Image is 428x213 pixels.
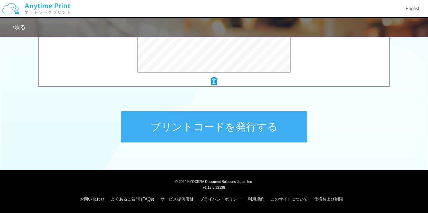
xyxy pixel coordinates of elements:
a: お問い合わせ [80,197,105,202]
button: プリントコードを発行する [121,111,307,142]
span: v1.17.0.32136 [203,185,225,189]
a: プライバシーポリシー [200,197,241,202]
a: サービス提供店舗 [160,197,194,202]
span: © 2024 KYOCERA Document Solutions Japan Inc. [175,179,253,184]
a: 利用規約 [248,197,264,202]
a: このサイトについて [271,197,308,202]
a: よくあるご質問 (FAQs) [111,197,154,202]
a: 仕様および制限 [314,197,343,202]
a: 戻る [12,24,26,30]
